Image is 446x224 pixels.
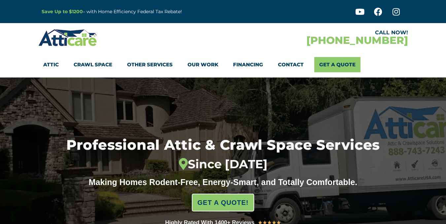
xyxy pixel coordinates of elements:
[192,194,254,211] a: GET A QUOTE!
[42,9,83,15] a: Save Up to $1200
[74,57,112,72] a: Crawl Space
[43,57,59,72] a: Attic
[314,57,360,72] a: Get A Quote
[278,57,304,72] a: Contact
[34,157,412,171] div: Since [DATE]
[223,30,408,35] div: CALL NOW!
[127,57,173,72] a: Other Services
[43,57,403,72] nav: Menu
[197,196,249,209] span: GET A QUOTE!
[42,8,256,16] p: – with Home Efficiency Federal Tax Rebate!
[76,177,370,187] div: Making Homes Rodent-Free, Energy-Smart, and Totally Comfortable.
[34,138,412,172] h1: Professional Attic & Crawl Space Services
[233,57,263,72] a: Financing
[188,57,218,72] a: Our Work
